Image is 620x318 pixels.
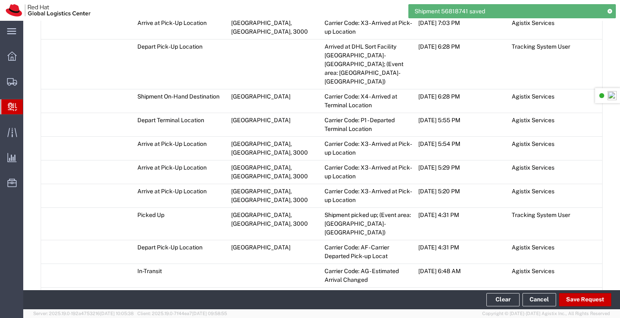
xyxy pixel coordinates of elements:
[134,89,228,113] td: Shipment On-Hand Destination
[134,240,228,264] td: Depart Pick-Up Location
[482,310,610,317] span: Copyright © [DATE]-[DATE] Agistix Inc., All Rights Reserved
[415,184,509,207] td: [DATE] 5:20 PM
[509,39,603,89] td: Tracking System User
[134,136,228,160] td: Arrive at Pick-Up Location
[509,287,603,311] td: [PERSON_NAME]
[509,240,603,264] td: Agistix Services
[509,264,603,287] td: Agistix Services
[33,311,134,316] span: Server: 2025.19.0-192a4753216
[322,15,415,39] td: Carrier Code: X3 - Arrived at Pick-up Location
[228,160,322,184] td: [GEOGRAPHIC_DATA], [GEOGRAPHIC_DATA], 3000
[509,15,603,39] td: Agistix Services
[415,89,509,113] td: [DATE] 6:28 PM
[228,207,322,240] td: [GEOGRAPHIC_DATA], [GEOGRAPHIC_DATA], 3000
[134,113,228,136] td: Depart Terminal Location
[522,293,556,306] a: Cancel
[6,4,90,17] img: logo
[509,160,603,184] td: Agistix Services
[486,293,520,306] button: Clear
[137,311,227,316] span: Client: 2025.19.0-7f44ea7
[228,287,322,311] td: [GEOGRAPHIC_DATA], [GEOGRAPHIC_DATA]
[415,207,509,240] td: [DATE] 4:31 PM
[415,113,509,136] td: [DATE] 5:55 PM
[322,39,415,89] td: Arrived at DHL Sort Facility [GEOGRAPHIC_DATA]-[GEOGRAPHIC_DATA]; (Event area: [GEOGRAPHIC_DATA]-...
[322,264,415,287] td: Carrier Code: AG - Estimated Arrival Changed
[509,89,603,113] td: Agistix Services
[415,7,485,16] span: Shipment 56818741 saved
[134,39,228,89] td: Depart Pick-Up Location
[100,311,134,316] span: [DATE] 10:05:38
[228,15,322,39] td: [GEOGRAPHIC_DATA], [GEOGRAPHIC_DATA], 3000
[134,207,228,240] td: Picked Up
[509,136,603,160] td: Agistix Services
[228,113,322,136] td: [GEOGRAPHIC_DATA]
[134,264,228,287] td: In-Transit
[322,160,415,184] td: Carrier Code: X3 - Arrived at Pick-up Location
[228,240,322,264] td: [GEOGRAPHIC_DATA]
[322,207,415,240] td: Shipment picked up; (Event area: [GEOGRAPHIC_DATA]-[GEOGRAPHIC_DATA])
[228,184,322,207] td: [GEOGRAPHIC_DATA], [GEOGRAPHIC_DATA], 3000
[134,160,228,184] td: Arrive at Pick-Up Location
[322,113,415,136] td: Carrier Code: P1 - Departed Terminal Location
[134,15,228,39] td: Arrive at Pick-Up Location
[415,15,509,39] td: [DATE] 7:03 PM
[228,89,322,113] td: [GEOGRAPHIC_DATA]
[509,184,603,207] td: Agistix Services
[415,160,509,184] td: [DATE] 5:29 PM
[192,311,227,316] span: [DATE] 09:58:55
[322,89,415,113] td: Carrier Code: X4 - Arrived at Terminal Location
[415,39,509,89] td: [DATE] 6:28 PM
[415,136,509,160] td: [DATE] 5:54 PM
[322,136,415,160] td: Carrier Code: X3 - Arrived at Pick-up Location
[559,293,611,306] button: Save Request
[509,207,603,240] td: Tracking System User
[415,240,509,264] td: [DATE] 4:31 PM
[322,184,415,207] td: Carrier Code: X3 - Arrived at Pick-up Location
[415,287,509,311] td: [DATE] 9:05 PM
[509,113,603,136] td: Agistix Services
[134,184,228,207] td: Arrive at Pick-Up Location
[415,264,509,287] td: [DATE] 6:48 AM
[134,287,228,311] td: Awaiting Pick-Up
[228,136,322,160] td: [GEOGRAPHIC_DATA], [GEOGRAPHIC_DATA], 3000
[322,240,415,264] td: Carrier Code: AF - Carrier Departed Pick-up Locat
